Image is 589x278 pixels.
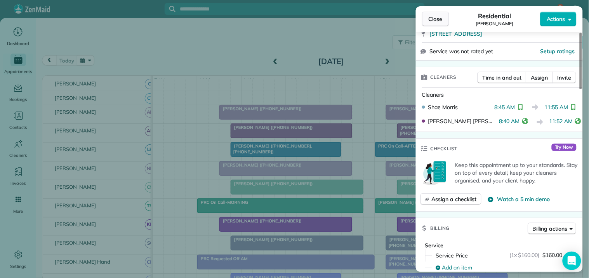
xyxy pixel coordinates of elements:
[430,30,483,38] span: [STREET_ADDRESS]
[432,195,476,203] span: Assign a checklist
[431,224,450,232] span: Billing
[431,73,457,81] span: Cleaners
[428,103,458,111] span: Shae Morris
[430,47,493,56] span: Service was not rated yet
[488,195,550,203] button: Watch a 5 min demo
[531,74,548,82] span: Assign
[425,242,444,249] span: Service
[436,252,468,259] span: Service Price
[541,48,575,55] span: Setup ratings
[429,15,443,23] span: Close
[558,74,572,82] span: Invite
[545,103,568,111] span: 11:55 AM
[543,252,563,259] span: $160.00
[547,15,565,23] span: Actions
[552,144,577,151] span: Try Now
[442,264,473,272] span: Add an item
[428,117,496,125] span: [PERSON_NAME] [PERSON_NAME]
[495,103,515,111] span: 8:45 AM
[510,252,540,259] span: (1x $160.00)
[497,195,550,203] span: Watch a 5 min demo
[478,11,511,21] span: Residential
[478,72,527,83] button: Time in and out
[476,21,514,27] span: [PERSON_NAME]
[549,117,573,127] span: 11:52 AM
[422,91,444,98] span: Cleaners
[499,117,520,127] span: 8:40 AM
[533,225,568,233] span: Billing actions
[526,72,553,83] button: Assign
[483,74,522,82] span: Time in and out
[420,193,481,205] button: Assign a checklist
[455,161,578,184] p: Keep this appointment up to your standards. Stay on top of every detail, keep your cleaners organ...
[553,72,577,83] button: Invite
[431,262,577,274] button: Add an item
[430,30,578,38] a: [STREET_ADDRESS]
[563,252,581,270] div: Open Intercom Messenger
[431,249,577,262] button: Service Price(1x $160.00)$160.00
[541,47,575,55] button: Setup ratings
[422,12,449,26] button: Close
[431,145,458,153] span: Checklist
